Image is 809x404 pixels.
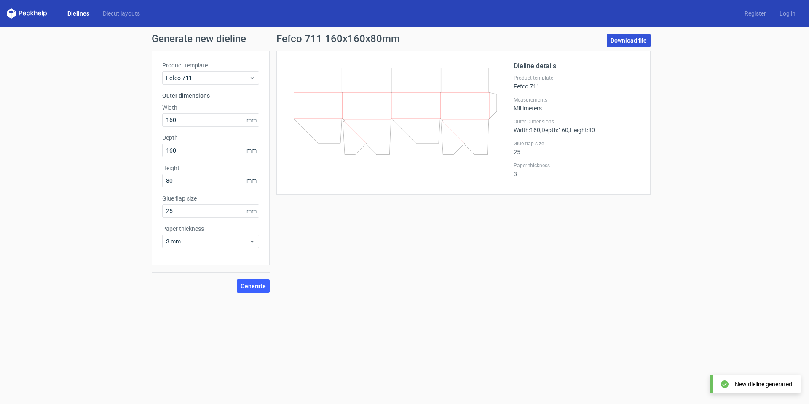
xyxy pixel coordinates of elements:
[514,118,640,125] label: Outer Dimensions
[514,140,640,147] label: Glue flap size
[244,144,259,157] span: mm
[237,279,270,293] button: Generate
[244,174,259,187] span: mm
[514,96,640,112] div: Millimeters
[96,9,147,18] a: Diecut layouts
[162,134,259,142] label: Depth
[244,114,259,126] span: mm
[162,91,259,100] h3: Outer dimensions
[514,140,640,155] div: 25
[162,103,259,112] label: Width
[540,127,568,134] span: , Depth : 160
[514,75,640,81] label: Product template
[607,34,651,47] a: Download file
[514,96,640,103] label: Measurements
[162,225,259,233] label: Paper thickness
[773,9,802,18] a: Log in
[735,380,792,388] div: New dieline generated
[166,74,249,82] span: Fefco 711
[514,75,640,90] div: Fefco 711
[738,9,773,18] a: Register
[568,127,595,134] span: , Height : 80
[244,205,259,217] span: mm
[166,237,249,246] span: 3 mm
[514,127,540,134] span: Width : 160
[241,283,266,289] span: Generate
[276,34,400,44] h1: Fefco 711 160x160x80mm
[162,164,259,172] label: Height
[514,162,640,177] div: 3
[514,162,640,169] label: Paper thickness
[61,9,96,18] a: Dielines
[162,194,259,203] label: Glue flap size
[162,61,259,70] label: Product template
[514,61,640,71] h2: Dieline details
[152,34,657,44] h1: Generate new dieline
